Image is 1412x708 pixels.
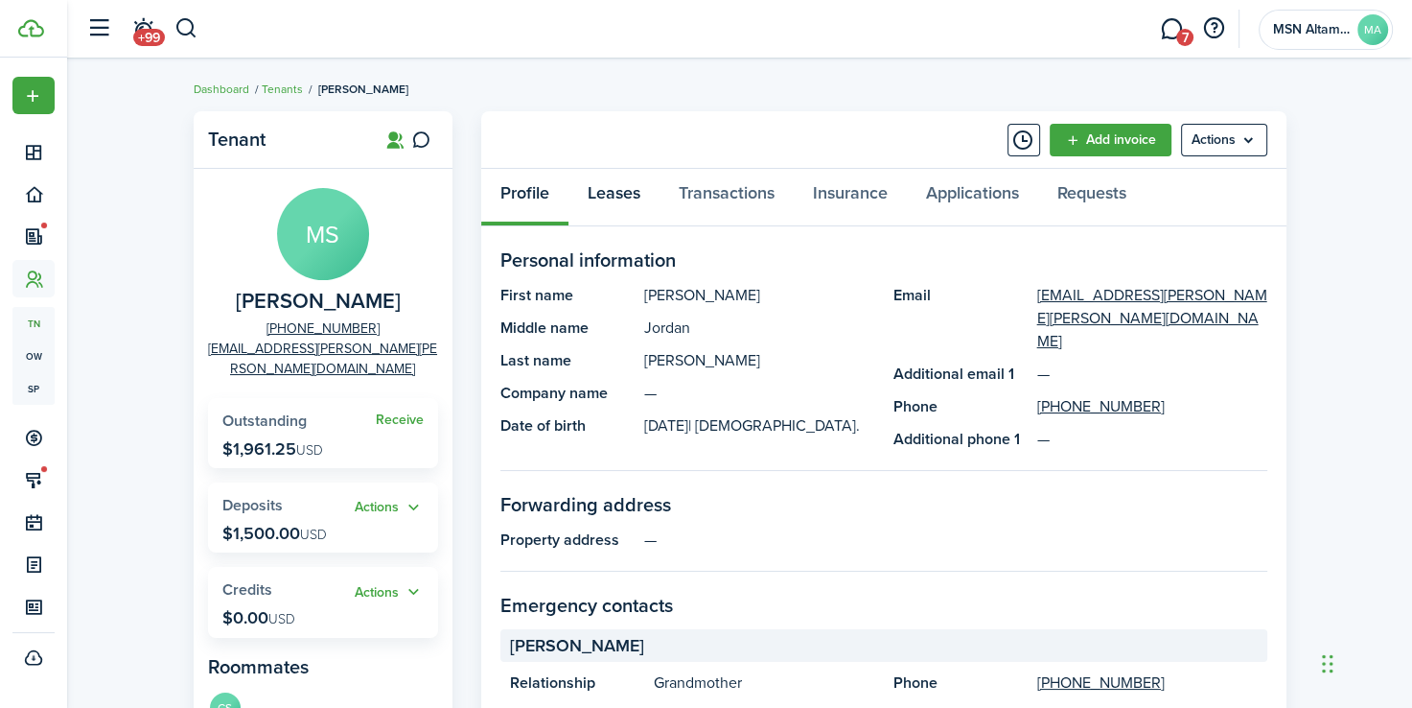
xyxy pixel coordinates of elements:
[1273,23,1350,36] span: MSN Altamesa LLC Series Series Guard Property Management
[510,633,644,659] span: [PERSON_NAME]
[893,395,1028,418] panel-main-title: Phone
[500,317,635,340] panel-main-title: Middle name
[654,672,874,695] panel-main-description: Grandmother
[510,672,644,695] panel-main-title: Relationship
[12,307,55,340] a: tn
[1093,501,1412,708] iframe: Chat Widget
[262,81,303,98] a: Tenants
[1037,395,1165,418] a: [PHONE_NUMBER]
[1322,635,1333,693] div: Drag
[266,319,380,339] a: [PHONE_NUMBER]
[660,169,794,226] a: Transactions
[222,524,327,543] p: $1,500.00
[1037,284,1267,353] a: [EMAIL_ADDRESS][PERSON_NAME][PERSON_NAME][DOMAIN_NAME]
[794,169,907,226] a: Insurance
[500,349,635,372] panel-main-title: Last name
[12,340,55,372] a: ow
[125,5,161,54] a: Notifications
[376,413,424,428] a: Receive
[500,414,635,437] panel-main-title: Date of birth
[355,581,424,603] button: Actions
[133,29,165,46] span: +99
[1181,124,1267,156] menu-btn: Actions
[222,439,323,459] p: $1,961.25
[644,349,874,372] panel-main-description: [PERSON_NAME]
[194,81,249,98] a: Dashboard
[1050,124,1171,156] a: Add invoice
[893,284,1028,353] panel-main-title: Email
[500,246,1267,274] panel-main-section-title: Personal information
[568,169,660,226] a: Leases
[1176,29,1193,46] span: 7
[318,81,408,98] span: [PERSON_NAME]
[1181,124,1267,156] button: Open menu
[500,591,1267,620] panel-main-section-title: Emergency contacts
[1153,5,1190,54] a: Messaging
[893,428,1028,451] panel-main-title: Additional phone 1
[1037,672,1165,695] a: [PHONE_NUMBER]
[500,284,635,307] panel-main-title: First name
[12,372,55,405] a: sp
[644,414,874,437] panel-main-description: [DATE]
[355,497,424,519] button: Open menu
[688,414,860,437] span: | [DEMOGRAPHIC_DATA].
[208,652,438,681] panel-main-subtitle: Roommates
[644,284,874,307] panel-main-description: [PERSON_NAME]
[18,19,44,37] img: TenantCloud
[268,609,295,629] span: USD
[644,529,1267,552] panel-main-description: —
[222,578,272,601] span: Credits
[355,497,424,519] button: Actions
[500,382,635,405] panel-main-title: Company name
[222,494,283,516] span: Deposits
[174,12,198,45] button: Search
[644,317,874,340] panel-main-description: Jordan
[208,339,438,379] a: [EMAIL_ADDRESS][PERSON_NAME][PERSON_NAME][DOMAIN_NAME]
[893,363,1028,386] panel-main-title: Additional email 1
[500,529,635,552] panel-main-title: Property address
[236,290,401,314] span: Margaret Schmitt
[296,440,323,460] span: USD
[1357,14,1388,45] avatar-text: MA
[355,581,424,603] button: Open menu
[208,129,361,151] panel-main-title: Tenant
[277,188,369,280] avatar-text: MS
[300,525,327,545] span: USD
[12,77,55,114] button: Open menu
[81,11,117,47] button: Open sidebar
[1197,12,1230,45] button: Open resource center
[222,608,295,627] p: $0.00
[907,169,1038,226] a: Applications
[500,490,1267,519] panel-main-section-title: Forwarding address
[1007,124,1040,156] button: Timeline
[1038,169,1146,226] a: Requests
[222,410,307,432] span: Outstanding
[893,672,1028,695] panel-main-title: Phone
[644,382,874,405] panel-main-description: —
